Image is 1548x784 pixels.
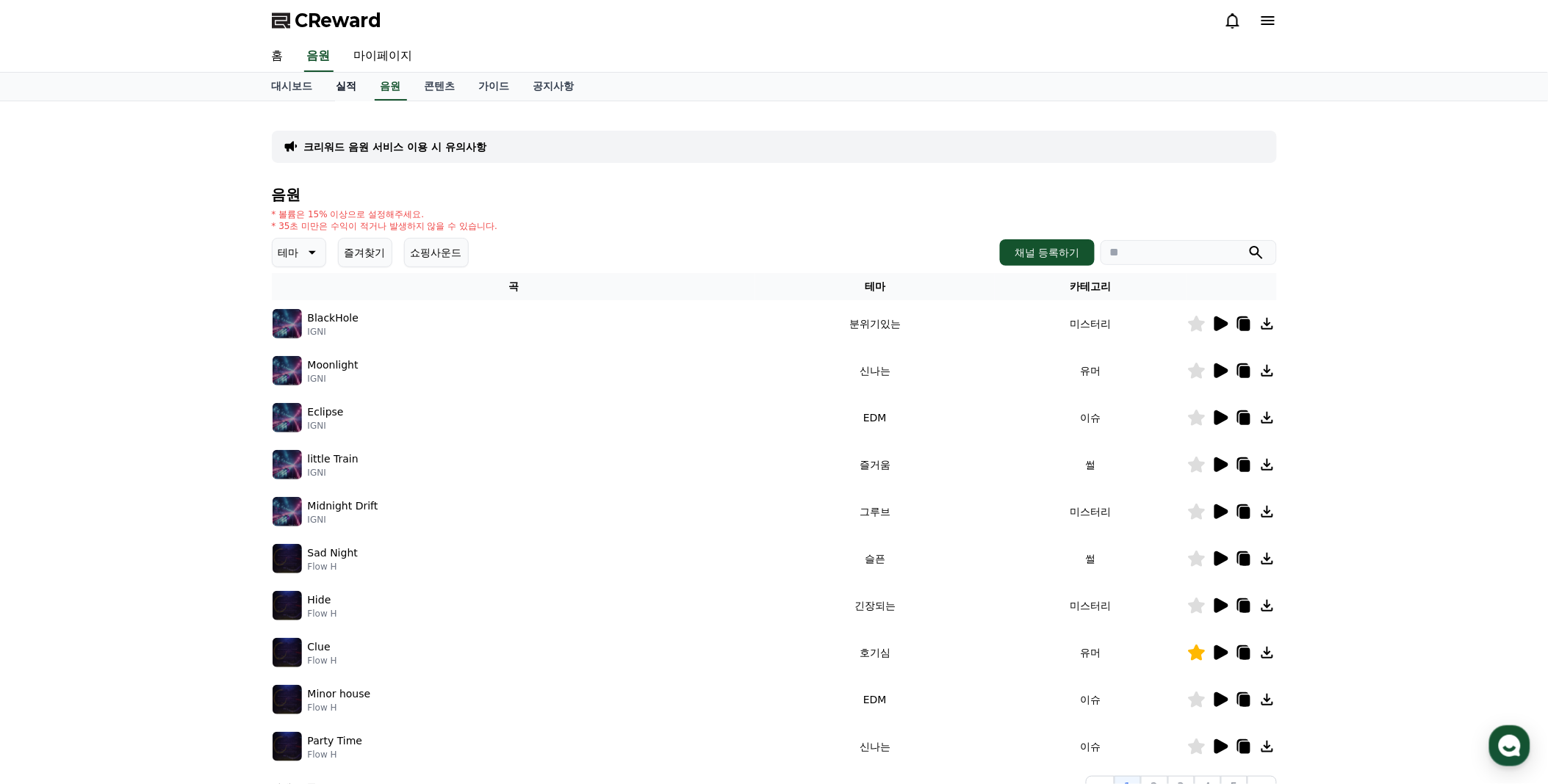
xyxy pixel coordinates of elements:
[308,498,378,514] p: Midnight Drift
[755,723,994,770] td: 신나는
[755,676,994,723] td: EDM
[260,73,325,101] a: 대시보드
[272,273,756,300] th: 곡
[97,465,190,502] a: 대화
[995,629,1187,676] td: 유머
[995,441,1187,488] td: 썰
[342,41,425,72] a: 마이페이지
[755,629,994,676] td: 호기심
[273,544,302,573] img: music
[308,733,363,749] p: Party Time
[308,404,344,420] p: Eclipse
[273,732,302,761] img: music
[4,465,97,502] a: 홈
[1000,239,1094,266] button: 채널 등록하기
[995,535,1187,582] td: 썰
[308,639,331,655] p: Clue
[522,73,586,101] a: 공지사항
[272,9,382,32] a: CReward
[308,749,363,761] p: Flow H
[273,638,302,667] img: music
[308,561,358,573] p: Flow H
[273,356,302,385] img: music
[273,309,302,338] img: music
[304,41,334,72] a: 음원
[190,465,282,502] a: 설정
[755,488,994,535] td: 그루브
[308,545,358,561] p: Sad Night
[46,487,55,499] span: 홈
[308,655,337,667] p: Flow H
[995,488,1187,535] td: 미스터리
[272,208,498,220] p: * 볼륨은 15% 이상으로 설정해주세요.
[273,685,302,714] img: music
[308,451,359,467] p: little Train
[273,497,302,526] img: music
[304,139,486,154] a: 크리워드 음원 서비스 이용 시 유의사항
[260,41,295,72] a: 홈
[755,300,994,347] td: 분위기있는
[308,686,371,702] p: Minor house
[273,591,302,620] img: music
[755,273,994,300] th: 테마
[995,347,1187,394] td: 유머
[755,441,994,488] td: 즐거움
[227,487,245,499] span: 설정
[755,535,994,582] td: 슬픈
[995,723,1187,770] td: 이슈
[995,273,1187,300] th: 카테고리
[995,300,1187,347] td: 미스터리
[273,450,302,479] img: music
[308,420,344,432] p: IGNI
[467,73,522,101] a: 가이드
[308,326,359,338] p: IGNI
[755,582,994,629] td: 긴장되는
[278,242,299,263] p: 테마
[308,373,359,385] p: IGNI
[995,676,1187,723] td: 이슈
[755,347,994,394] td: 신나는
[413,73,467,101] a: 콘텐츠
[995,394,1187,441] td: 이슈
[338,238,392,267] button: 즐겨찾기
[308,592,331,608] p: Hide
[272,186,1277,203] h4: 음원
[755,394,994,441] td: EDM
[995,582,1187,629] td: 미스터리
[272,220,498,232] p: * 35초 미만은 수익이 적거나 발생하지 않을 수 있습니다.
[308,467,359,479] p: IGNI
[295,9,382,32] span: CReward
[308,514,378,526] p: IGNI
[308,608,337,620] p: Flow H
[325,73,369,101] a: 실적
[308,702,371,714] p: Flow H
[375,73,407,101] a: 음원
[308,357,359,373] p: Moonlight
[308,311,359,326] p: BlackHole
[272,238,326,267] button: 테마
[404,238,469,267] button: 쇼핑사운드
[134,488,152,500] span: 대화
[273,403,302,432] img: music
